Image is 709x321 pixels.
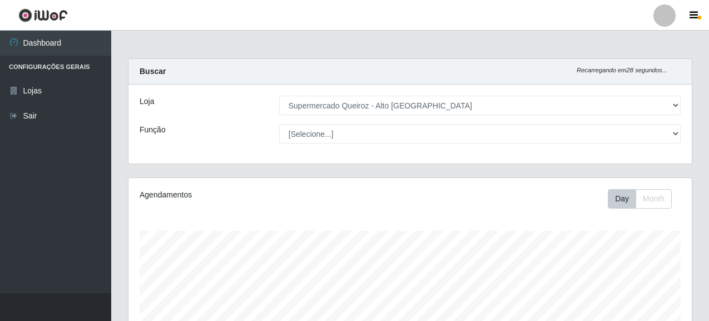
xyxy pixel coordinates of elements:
[140,96,154,107] label: Loja
[140,124,166,136] label: Função
[608,189,636,209] button: Day
[608,189,672,209] div: First group
[577,67,667,73] i: Recarregando em 28 segundos...
[140,67,166,76] strong: Buscar
[18,8,68,22] img: CoreUI Logo
[608,189,681,209] div: Toolbar with button groups
[140,189,355,201] div: Agendamentos
[636,189,672,209] button: Month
